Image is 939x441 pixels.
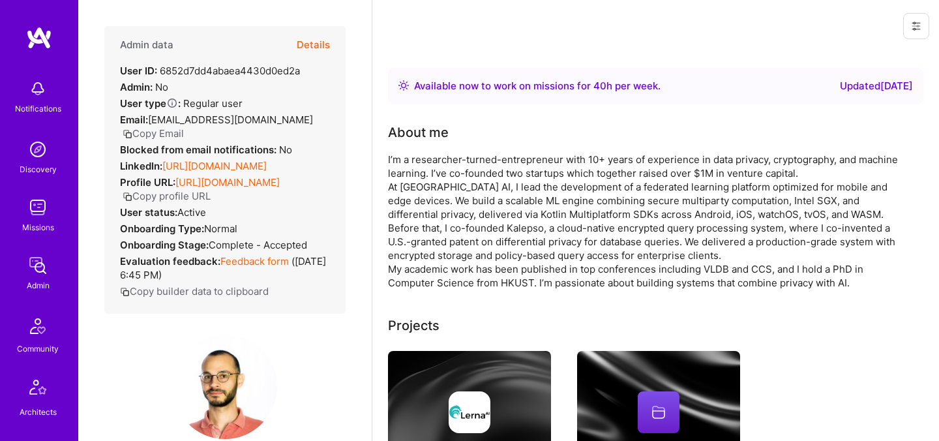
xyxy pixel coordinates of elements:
[840,78,913,94] div: Updated [DATE]
[120,97,181,110] strong: User type :
[120,206,177,219] strong: User status:
[220,255,289,267] a: Feedback form
[398,80,409,91] img: Availability
[27,279,50,292] div: Admin
[123,127,184,140] button: Copy Email
[120,114,148,126] strong: Email:
[26,26,52,50] img: logo
[120,80,168,94] div: No
[20,405,57,419] div: Architects
[120,239,209,251] strong: Onboarding Stage:
[120,39,173,51] h4: Admin data
[166,97,178,109] i: Help
[25,252,51,279] img: admin teamwork
[120,81,153,93] strong: Admin:
[148,114,313,126] span: [EMAIL_ADDRESS][DOMAIN_NAME]
[120,222,204,235] strong: Onboarding Type:
[297,26,330,64] button: Details
[120,254,330,282] div: ( [DATE] 6:45 PM )
[120,64,300,78] div: 6852d7dd4abaea4430d0ed2a
[25,194,51,220] img: teamwork
[15,102,61,115] div: Notifications
[209,239,307,251] span: Complete - Accepted
[173,335,277,439] img: User Avatar
[22,311,53,342] img: Community
[177,206,206,219] span: Active
[204,222,237,235] span: normal
[162,160,267,172] a: [URL][DOMAIN_NAME]
[25,136,51,162] img: discovery
[123,192,132,202] i: icon Copy
[120,65,157,77] strong: User ID:
[120,143,292,157] div: No
[120,255,220,267] strong: Evaluation feedback:
[120,287,130,297] i: icon Copy
[120,97,243,110] div: Regular user
[25,76,51,102] img: bell
[388,316,440,335] div: Projects
[175,176,280,189] a: [URL][DOMAIN_NAME]
[388,153,910,290] div: I’m a researcher-turned-entrepreneur with 10+ years of experience in data privacy, cryptography, ...
[120,176,175,189] strong: Profile URL:
[17,342,59,356] div: Community
[120,160,162,172] strong: LinkedIn:
[120,144,279,156] strong: Blocked from email notifications:
[22,374,53,405] img: Architects
[123,129,132,139] i: icon Copy
[449,391,490,433] img: Company logo
[120,284,269,298] button: Copy builder data to clipboard
[20,162,57,176] div: Discovery
[388,123,449,142] div: About me
[123,189,211,203] button: Copy profile URL
[593,80,606,92] span: 40
[414,78,661,94] div: Available now to work on missions for h per week .
[22,220,54,234] div: Missions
